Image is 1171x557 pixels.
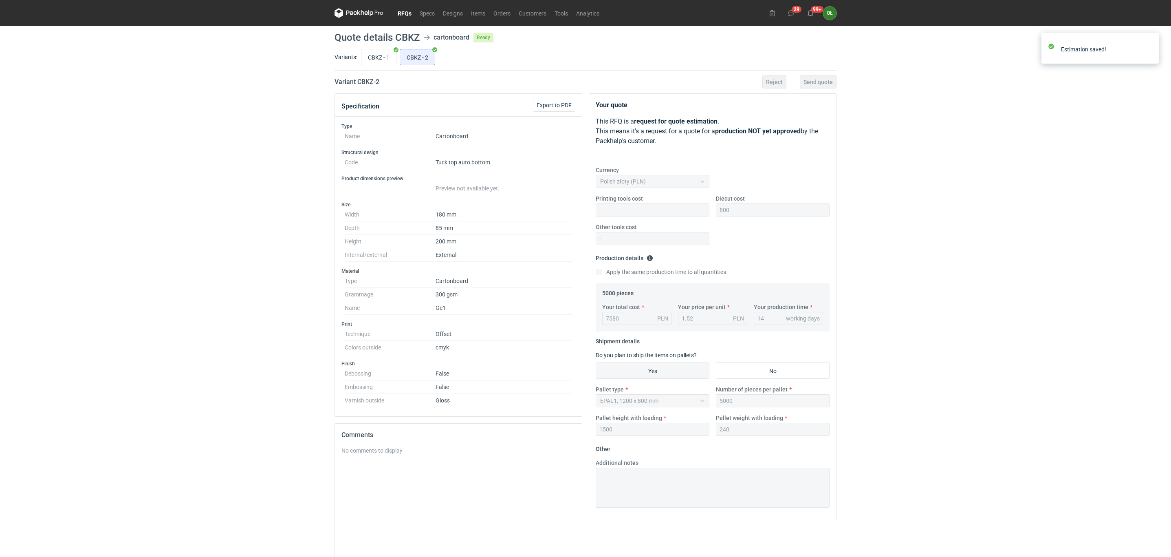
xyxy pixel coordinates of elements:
[345,288,436,301] dt: Grammage
[596,442,610,452] legend: Other
[596,117,830,146] p: This RFQ is a . This means it's a request for a quote for a by the Packhelp's customer.
[823,7,836,20] div: Olga Łopatowicz
[436,221,572,235] dd: 85 mm
[596,101,627,109] strong: Your quote
[341,268,575,274] h3: Material
[436,367,572,380] dd: False
[345,221,436,235] dt: Depth
[754,303,808,311] label: Your production time
[345,394,436,404] dt: Varnish outside
[345,235,436,248] dt: Height
[762,75,786,88] button: Reject
[596,223,637,231] label: Other tools cost
[434,33,469,42] div: cartonboard
[766,79,783,85] span: Reject
[345,274,436,288] dt: Type
[345,156,436,169] dt: Code
[341,149,575,156] h3: Structural design
[341,201,575,208] h3: Size
[596,195,643,203] label: Printing tools cost
[1061,45,1147,53] div: Estimation saved!
[804,7,817,20] button: 99+
[803,79,833,85] span: Send quote
[335,33,420,42] h1: Quote details CBKZ
[515,8,550,18] a: Customers
[596,352,697,358] label: Do you plan to ship the items on pallets?
[596,335,640,345] legend: Shipment details
[341,97,379,116] button: Specification
[341,123,575,130] h3: Type
[785,7,798,20] button: 29
[596,166,619,174] label: Currency
[345,248,436,262] dt: Internal/external
[341,430,575,440] h2: Comments
[335,77,379,87] h2: Variant CBKZ - 2
[596,252,653,261] legend: Production details
[715,127,801,135] strong: production NOT yet approved
[823,7,836,20] button: OŁ
[335,53,357,61] label: Variants:
[596,268,726,276] label: Apply the same production time to all quantities
[345,327,436,341] dt: Technique
[436,327,572,341] dd: Offset
[361,49,396,65] label: CBKZ - 1
[436,274,572,288] dd: Cartonboard
[345,341,436,354] dt: Colors outside
[678,303,726,311] label: Your price per unit
[345,208,436,221] dt: Width
[436,394,572,404] dd: Gloss
[602,287,634,296] legend: 5000 pieces
[436,288,572,301] dd: 300 gsm
[436,235,572,248] dd: 200 mm
[550,8,572,18] a: Tools
[596,414,662,422] label: Pallet height with loading
[439,8,467,18] a: Designs
[341,175,575,182] h3: Product dimensions preview
[467,8,489,18] a: Items
[800,75,836,88] button: Send quote
[345,301,436,315] dt: Name
[345,380,436,394] dt: Embossing
[416,8,439,18] a: Specs
[436,341,572,354] dd: cmyk
[489,8,515,18] a: Orders
[716,414,783,422] label: Pallet weight with loading
[436,185,500,192] span: Preview not available yet.
[786,314,820,323] div: working days
[572,8,603,18] a: Analytics
[537,102,572,108] span: Export to PDF
[634,117,718,125] strong: request for quote estimation
[436,208,572,221] dd: 180 mm
[345,130,436,143] dt: Name
[733,314,744,323] div: PLN
[341,360,575,367] h3: Finish
[436,301,572,315] dd: Gc1
[602,303,640,311] label: Your total cost
[596,385,624,393] label: Pallet type
[657,314,668,323] div: PLN
[1147,45,1152,53] button: close
[436,248,572,262] dd: External
[436,130,572,143] dd: Cartonboard
[341,446,575,455] div: No comments to display
[716,385,788,393] label: Number of pieces per pallet
[533,99,575,112] button: Export to PDF
[436,156,572,169] dd: Tuck top auto bottom
[473,33,493,42] span: Ready
[436,380,572,394] dd: False
[345,367,436,380] dt: Debossing
[400,49,435,65] label: CBKZ - 2
[394,8,416,18] a: RFQs
[716,195,745,203] label: Diecut cost
[335,8,383,18] svg: Packhelp Pro
[341,321,575,327] h3: Print
[596,459,638,467] label: Additional notes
